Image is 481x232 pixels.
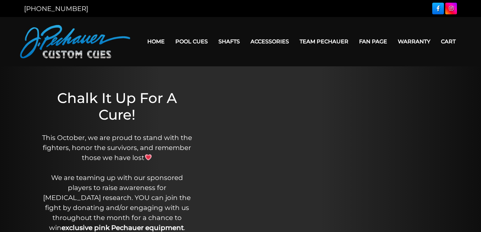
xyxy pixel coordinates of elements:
[294,33,354,50] a: Team Pechauer
[392,33,436,50] a: Warranty
[24,5,88,13] a: [PHONE_NUMBER]
[145,154,152,161] img: 💗
[245,33,294,50] a: Accessories
[170,33,213,50] a: Pool Cues
[354,33,392,50] a: Fan Page
[213,33,245,50] a: Shafts
[39,90,194,123] h1: Chalk It Up For A Cure!
[142,33,170,50] a: Home
[20,25,130,58] img: Pechauer Custom Cues
[61,224,184,232] strong: exclusive pink Pechauer equipment
[436,33,461,50] a: Cart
